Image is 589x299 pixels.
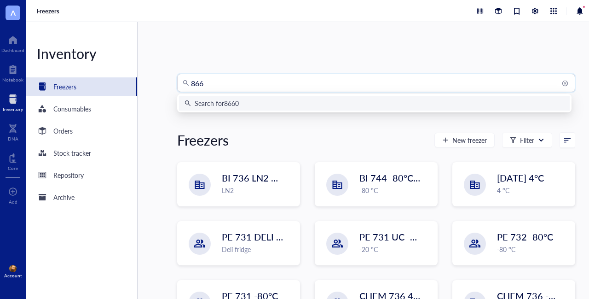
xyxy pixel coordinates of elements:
[26,144,137,162] a: Stock tracker
[3,92,23,112] a: Inventory
[53,126,73,136] div: Orders
[452,136,487,144] span: New freezer
[26,44,137,63] div: Inventory
[26,166,137,184] a: Repository
[1,33,24,53] a: Dashboard
[8,151,18,171] a: Core
[177,131,229,149] div: Freezers
[434,133,495,147] button: New freezer
[2,62,23,82] a: Notebook
[222,171,294,184] span: BI 736 LN2 Chest
[520,135,534,145] div: Filter
[359,230,431,243] span: PE 731 UC -20°C
[53,82,76,92] div: Freezers
[359,185,432,195] div: -80 °C
[1,47,24,53] div: Dashboard
[9,265,17,272] img: 92be2d46-9bf5-4a00-a52c-ace1721a4f07.jpeg
[53,148,91,158] div: Stock tracker
[2,77,23,82] div: Notebook
[26,188,137,206] a: Archive
[9,199,17,205] div: Add
[4,273,22,278] div: Account
[26,100,137,118] a: Consumables
[53,104,91,114] div: Consumables
[53,170,84,180] div: Repository
[26,77,137,96] a: Freezers
[497,171,544,184] span: [DATE] 4°C
[222,230,288,243] span: PE 731 DELI 4C
[8,136,18,141] div: DNA
[37,7,61,15] a: Freezers
[8,121,18,141] a: DNA
[26,122,137,140] a: Orders
[497,230,553,243] span: PE 732 -80°C
[359,171,447,184] span: BI 744 -80°C [in vivo]
[359,244,432,254] div: -20 °C
[497,185,569,195] div: 4 °C
[497,244,569,254] div: -80 °C
[53,192,75,202] div: Archive
[11,7,16,18] span: A
[195,98,239,108] div: Search for 8660
[222,244,294,254] div: Deli fridge
[8,165,18,171] div: Core
[222,185,294,195] div: LN2
[3,106,23,112] div: Inventory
